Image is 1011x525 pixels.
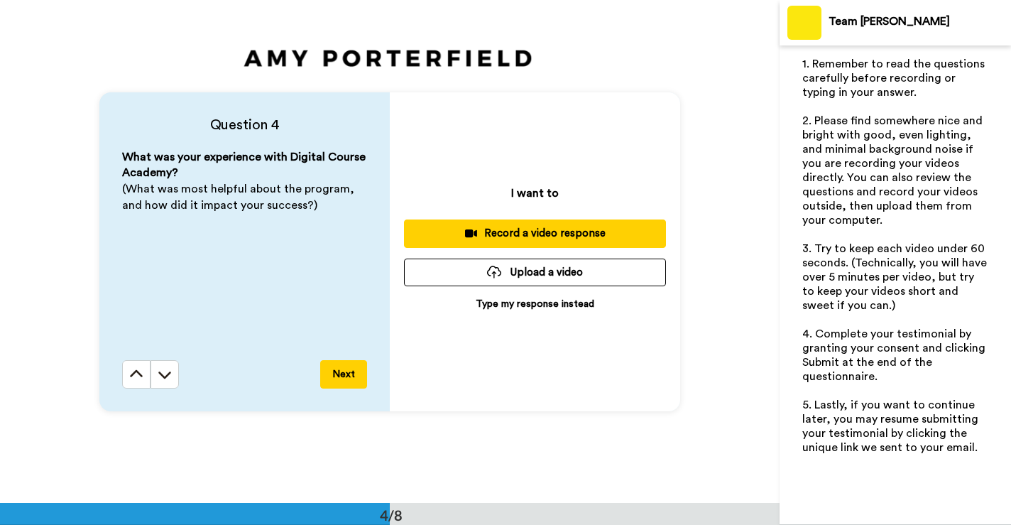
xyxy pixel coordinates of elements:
span: 2. Please find somewhere nice and bright with good, even lighting, and minimal background noise i... [802,115,985,226]
p: I want to [511,185,559,202]
div: 4/8 [357,505,425,525]
span: 1. Remember to read the questions carefully before recording or typing in your answer. [802,58,988,98]
div: Team [PERSON_NAME] [829,15,1010,28]
span: 3. Try to keep each video under 60 seconds. (Technically, you will have over 5 minutes per video,... [802,243,990,311]
img: Profile Image [787,6,821,40]
span: 5. Lastly, if you want to continue later, you may resume submitting your testimonial by clicking ... [802,399,981,453]
button: Next [320,360,367,389]
span: 4. Complete your testimonial by granting your consent and clicking Submit at the end of the quest... [802,328,988,382]
span: (What was most helpful about the program, and how did it impact your success?) [122,183,357,211]
button: Record a video response [404,220,666,247]
span: What was your experience with Digital Course Academy? [122,151,368,179]
button: Upload a video [404,259,666,286]
h4: Question 4 [122,115,367,135]
div: Record a video response [415,226,655,241]
p: Type my response instead [476,297,594,311]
